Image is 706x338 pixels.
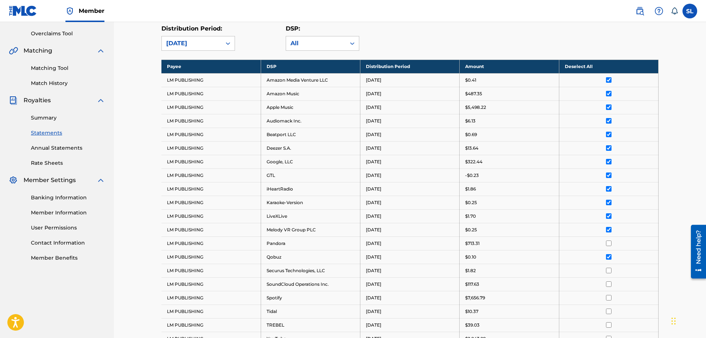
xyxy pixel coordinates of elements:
td: [DATE] [360,100,460,114]
td: Securus Technologies, LLC [261,264,360,277]
p: $713.31 [465,240,479,247]
td: [DATE] [360,305,460,318]
td: [DATE] [360,209,460,223]
td: LM PUBLISHING [161,264,261,277]
p: -$0.23 [465,172,479,179]
td: [DATE] [360,87,460,100]
a: Matching Tool [31,64,105,72]
img: Member Settings [9,176,18,185]
p: $0.69 [465,131,477,138]
td: LM PUBLISHING [161,223,261,236]
p: $0.10 [465,254,476,260]
td: LM PUBLISHING [161,114,261,128]
p: $10.37 [465,308,478,315]
p: $1.82 [465,267,476,274]
a: Overclaims Tool [31,30,105,38]
td: iHeartRadio [261,182,360,196]
td: Melody VR Group PLC [261,223,360,236]
p: $322.44 [465,159,482,165]
td: LM PUBLISHING [161,87,261,100]
td: LM PUBLISHING [161,141,261,155]
td: LM PUBLISHING [161,209,261,223]
img: expand [96,46,105,55]
td: [DATE] [360,182,460,196]
td: Qobuz [261,250,360,264]
td: GTL [261,168,360,182]
a: Member Information [31,209,105,217]
p: $0.25 [465,227,477,233]
a: Annual Statements [31,144,105,152]
td: Audiomack Inc. [261,114,360,128]
td: [DATE] [360,114,460,128]
div: Notifications [671,7,678,15]
th: Amount [460,60,559,73]
td: LM PUBLISHING [161,318,261,332]
p: $117.63 [465,281,479,288]
p: $0.41 [465,77,476,83]
td: SoundCloud Operations Inc. [261,277,360,291]
td: [DATE] [360,128,460,141]
span: Matching [24,46,52,55]
img: Matching [9,46,18,55]
td: [DATE] [360,223,460,236]
span: Member [79,7,104,15]
td: Tidal [261,305,360,318]
td: [DATE] [360,73,460,87]
span: Member Settings [24,176,76,185]
td: [DATE] [360,250,460,264]
img: expand [96,176,105,185]
td: [DATE] [360,196,460,209]
td: Apple Music [261,100,360,114]
img: Top Rightsholder [65,7,74,15]
td: LM PUBLISHING [161,236,261,250]
td: LM PUBLISHING [161,196,261,209]
td: Amazon Media Venture LLC [261,73,360,87]
p: $0.25 [465,199,477,206]
a: Summary [31,114,105,122]
td: [DATE] [360,168,460,182]
div: Help [652,4,666,18]
td: Karaoke-Version [261,196,360,209]
a: User Permissions [31,224,105,232]
img: search [635,7,644,15]
label: Distribution Period: [161,25,222,32]
td: Pandora [261,236,360,250]
p: $5,498.22 [465,104,486,111]
div: User Menu [682,4,697,18]
p: $487.35 [465,90,482,97]
td: Deezer S.A. [261,141,360,155]
td: LM PUBLISHING [161,155,261,168]
td: [DATE] [360,318,460,332]
td: Beatport LLC [261,128,360,141]
p: $1.86 [465,186,476,192]
span: Royalties [24,96,51,105]
td: [DATE] [360,141,460,155]
p: $6.13 [465,118,475,124]
a: Banking Information [31,194,105,202]
td: [DATE] [360,264,460,277]
td: [DATE] [360,291,460,305]
td: LM PUBLISHING [161,182,261,196]
a: Contact Information [31,239,105,247]
td: LM PUBLISHING [161,100,261,114]
p: $39.03 [465,322,479,328]
td: Amazon Music [261,87,360,100]
th: Payee [161,60,261,73]
td: Spotify [261,291,360,305]
img: expand [96,96,105,105]
img: help [655,7,663,15]
td: [DATE] [360,236,460,250]
a: Statements [31,129,105,137]
td: LM PUBLISHING [161,305,261,318]
div: Arrastrar [671,310,676,332]
td: TREBEL [261,318,360,332]
td: [DATE] [360,155,460,168]
iframe: Resource Center [685,221,706,282]
td: LM PUBLISHING [161,250,261,264]
td: Google, LLC [261,155,360,168]
div: Widget de chat [669,303,706,338]
p: $7,656.79 [465,295,485,301]
th: Distribution Period [360,60,460,73]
